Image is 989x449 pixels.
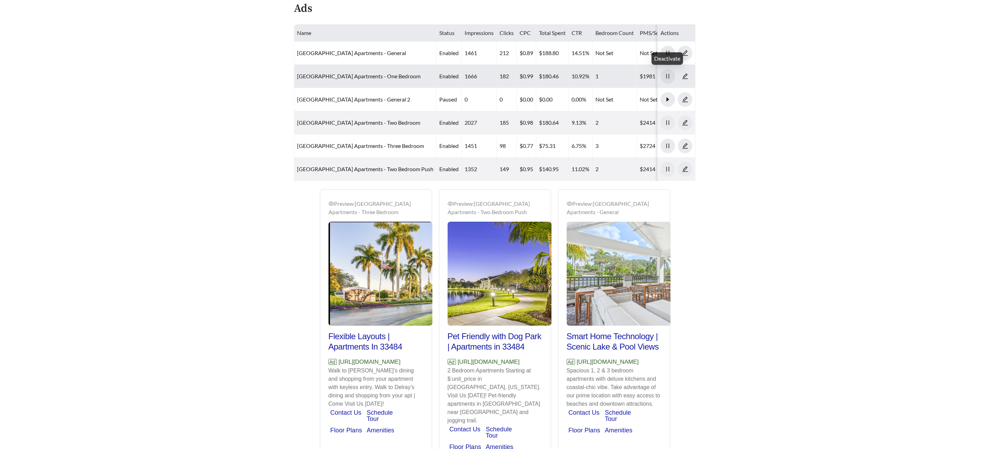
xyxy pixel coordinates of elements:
span: pause [661,73,675,79]
a: Schedule Tour [367,409,393,422]
td: 212 [497,42,517,65]
span: enabled [439,166,459,172]
a: Contact Us [330,409,361,416]
span: Ad [448,359,456,365]
td: 1666 [462,65,497,88]
span: pause [661,166,675,172]
td: 9.13% [569,111,593,134]
a: [GEOGRAPHIC_DATA] Apartments - General [297,50,406,56]
td: Not Set [593,42,637,65]
span: enabled [439,142,459,149]
td: $180.46 [536,65,569,88]
td: 98 [497,134,517,158]
td: $0.98 [517,111,536,134]
button: edit [678,69,692,83]
p: Spacious 1, 2 & 3 bedroom apartments with deluxe kitchens and coastal-chic vibe. Take advantage o... [567,367,662,408]
td: Not Set [637,42,699,65]
td: $0.89 [517,42,536,65]
p: [URL][DOMAIN_NAME] [329,358,423,367]
a: Contact Us [568,409,600,416]
td: 1352 [462,158,497,181]
span: caret-right [661,96,675,103]
button: edit [678,46,692,60]
a: [GEOGRAPHIC_DATA] Apartments - Three Bedroom [297,142,424,149]
span: CPC [520,29,531,36]
span: paused [439,96,457,103]
span: CTR [572,29,582,36]
td: 10.92% [569,65,593,88]
a: Amenities [605,427,632,434]
a: edit [678,73,692,79]
th: Clicks [497,25,517,42]
td: $140.95 [536,158,569,181]
span: eye [329,201,334,206]
td: $0.77 [517,134,536,158]
td: $2724 [637,134,699,158]
a: Contact Us [449,426,480,433]
td: $2414 [637,111,699,134]
td: 1451 [462,134,497,158]
td: 0 [462,88,497,111]
span: Ad [567,359,575,365]
span: enabled [439,50,459,56]
button: pause [660,46,675,60]
a: [GEOGRAPHIC_DATA] Apartments - One Bedroom [297,73,421,79]
th: Name [294,25,437,42]
span: pause [661,50,675,56]
td: $0.00 [536,88,569,111]
a: Floor Plans [330,427,362,434]
p: [URL][DOMAIN_NAME] [448,358,542,367]
td: 11.02% [569,158,593,181]
td: Not Set [637,88,699,111]
th: Total Spent [536,25,569,42]
span: edit [678,143,692,149]
img: Preview_Oasis Delray Beach Apartments - General [567,222,671,326]
button: pause [660,69,675,83]
td: 0.00% [569,88,593,111]
th: PMS/Scraper Unit Price [637,25,699,42]
span: eye [567,201,572,206]
td: 185 [497,111,517,134]
img: Preview_Oasis Delray Beach Apartments - Three Bedroom [329,222,432,326]
td: 0 [497,88,517,111]
td: $0.95 [517,158,536,181]
span: Ad [329,359,337,365]
a: [GEOGRAPHIC_DATA] Apartments - General 2 [297,96,410,103]
h2: Smart Home Technology | Scenic Lake & Pool Views [567,331,662,352]
button: edit [678,92,692,107]
button: edit [678,162,692,176]
td: $75.31 [536,134,569,158]
td: 149 [497,158,517,181]
h4: Ads [294,3,312,15]
span: pause [661,120,675,126]
td: $188.80 [536,42,569,65]
p: Walk to [PERSON_NAME]'s dining and shopping from your apartment with keyless entry. Walk to Delra... [329,367,423,408]
p: [URL][DOMAIN_NAME] [567,358,662,367]
a: Amenities [367,427,394,434]
a: [GEOGRAPHIC_DATA] Apartments - Two Bedroom [297,119,420,126]
td: 2 [593,111,637,134]
button: edit [678,139,692,153]
td: 6.75% [569,134,593,158]
a: edit [678,50,692,56]
a: edit [678,119,692,126]
button: caret-right [660,92,675,107]
th: Status [437,25,462,42]
td: $1981 [637,65,699,88]
span: edit [678,166,692,172]
a: edit [678,166,692,172]
div: Preview: [GEOGRAPHIC_DATA] Apartments - Two Bedroom Push [448,200,542,216]
span: edit [678,50,692,56]
a: edit [678,96,692,103]
a: Floor Plans [568,427,600,434]
button: pause [660,115,675,130]
span: enabled [439,73,459,79]
p: 2 Bedroom Apartments Starting at $:unit_price in [GEOGRAPHIC_DATA], [US_STATE]. Visit Us [DATE]! ... [448,367,542,425]
span: pause [661,143,675,149]
td: 2027 [462,111,497,134]
a: edit [678,142,692,149]
span: enabled [439,119,459,126]
a: [GEOGRAPHIC_DATA] Apartments - Two Bedroom Push [297,166,433,172]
